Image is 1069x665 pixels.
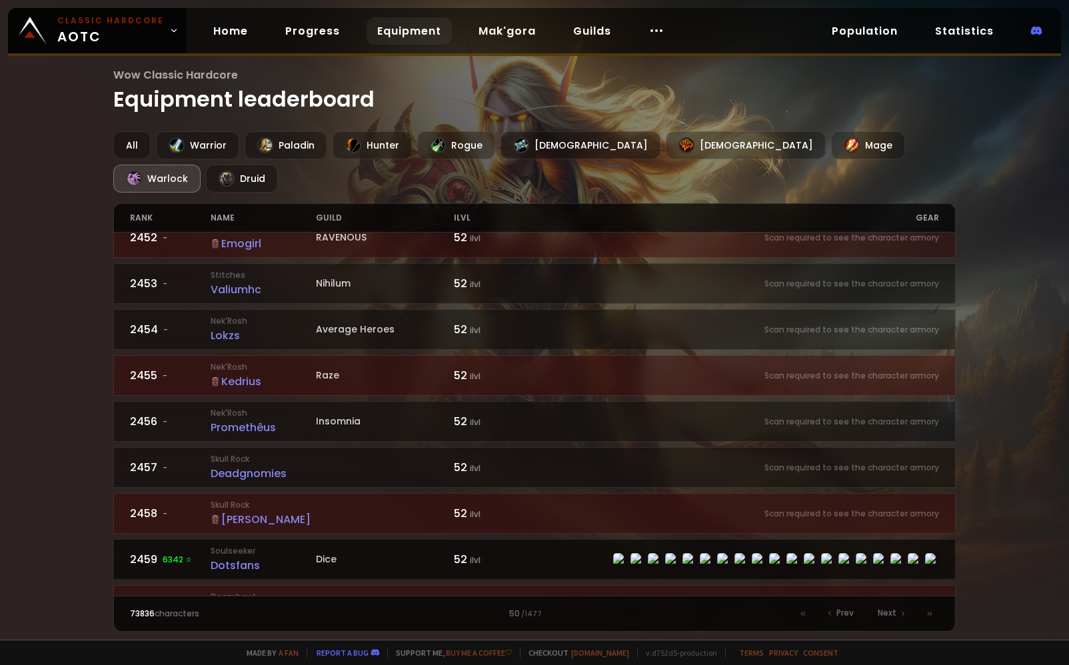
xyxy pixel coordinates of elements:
small: / 1477 [521,609,542,620]
small: ilvl [470,462,481,474]
div: 2455 [130,367,211,384]
div: 52 [454,229,534,246]
div: guild [316,204,453,232]
small: Scan required to see the character armory [764,324,939,336]
div: Insomnia [316,414,453,428]
small: ilvl [470,325,481,336]
div: 52 [454,459,534,476]
span: 6342 [163,554,193,566]
a: Guilds [562,17,622,45]
div: RAVENOUS [316,231,453,245]
h1: Equipment leaderboard [113,67,956,115]
div: 52 [454,413,534,430]
div: Deadgnomies [211,465,316,482]
div: [PERSON_NAME] [211,511,316,528]
a: 2455-Nek'RoshKedriusRaze52 ilvlScan required to see the character armory [113,355,956,396]
div: Warrior [156,131,239,159]
div: ilvl [454,204,534,232]
small: Skull Rock [211,453,316,465]
small: Scan required to see the character armory [764,508,939,520]
span: - [163,416,167,428]
div: Average Heroes [316,323,453,336]
small: Nek'Rosh [211,407,316,419]
a: Statistics [924,17,1004,45]
a: Mak'gora [468,17,546,45]
div: Dotsfans [211,557,316,574]
div: 52 [454,321,534,338]
a: a fan [279,648,299,658]
small: Scan required to see the character armory [764,370,939,382]
span: 73836 [130,608,155,619]
a: Home [203,17,259,45]
small: ilvl [470,233,481,244]
div: 52 [454,275,534,292]
span: Wow Classic Hardcore [113,67,956,83]
div: 2452 [130,229,211,246]
div: name [211,204,316,232]
a: 2452-Nek'RoshEmogirlRAVENOUS52 ilvlScan required to see the character armory [113,217,956,258]
div: Valiumhc [211,281,316,298]
span: v. d752d5 - production [637,648,717,658]
div: Dice [316,552,453,566]
small: ilvl [470,508,481,520]
small: Soulseeker [211,545,316,557]
span: - [163,232,167,244]
a: 24596342 SoulseekerDotsfansDice52 ilvlitem-9470item-17707item-13013item-2575item-14136item-16702i... [113,539,956,580]
span: - [163,278,167,290]
span: Support me, [387,648,512,658]
span: AOTC [57,15,164,47]
span: Checkout [520,648,629,658]
div: 2454 [130,321,211,338]
div: 2453 [130,275,211,292]
small: ilvl [470,279,481,290]
div: Emogirl [211,235,316,252]
a: Report a bug [317,648,369,658]
div: Raze [316,368,453,382]
small: Nek'Rosh [211,315,316,327]
div: 52 [454,505,534,522]
div: 2457 [130,459,211,476]
small: Stitches [211,269,316,281]
div: 52 [454,367,534,384]
small: Scan required to see the character armory [764,232,939,244]
small: Classic Hardcore [57,15,164,27]
span: - [163,324,168,336]
span: - [163,462,167,474]
a: 2453-StitchesValiumhcNihilum52 ilvlScan required to see the character armory [113,263,956,304]
a: [DOMAIN_NAME] [571,648,629,658]
div: Promethêus [211,419,316,436]
small: Skull Rock [211,499,316,511]
a: Privacy [769,648,798,658]
div: 2458 [130,505,211,522]
a: Buy me a coffee [446,648,512,658]
span: Made by [239,648,299,658]
div: Mage [831,131,905,159]
span: - [163,508,167,520]
div: Druid [206,165,278,193]
small: Scan required to see the character armory [764,462,939,474]
div: gear [534,204,939,232]
small: Doomhowl [211,591,316,603]
div: Warlock [113,165,201,193]
a: Population [821,17,908,45]
div: Rogue [417,131,495,159]
div: rank [130,204,211,232]
small: ilvl [470,554,481,566]
div: Lokzs [211,327,316,344]
a: 2460-DoomhowlLeene52 ilvlitem-10041item-9641item-13013item-859item-14153item-16702item-2277item-1... [113,585,956,626]
a: Consent [803,648,838,658]
small: Scan required to see the character armory [764,278,939,290]
a: 2457-Skull RockDeadgnomies52 ilvlScan required to see the character armory [113,447,956,488]
div: Paladin [245,131,327,159]
div: [DEMOGRAPHIC_DATA] [666,131,826,159]
div: Kedrius [211,373,316,390]
small: Scan required to see the character armory [764,416,939,428]
span: Next [878,607,896,619]
a: 2456-Nek'RoshPromethêusInsomnia52 ilvlScan required to see the character armory [113,401,956,442]
div: 50 [333,608,737,620]
small: ilvl [470,370,481,382]
div: 2456 [130,413,211,430]
small: Nek'Rosh [211,361,316,373]
a: Equipment [367,17,452,45]
a: Progress [275,17,351,45]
